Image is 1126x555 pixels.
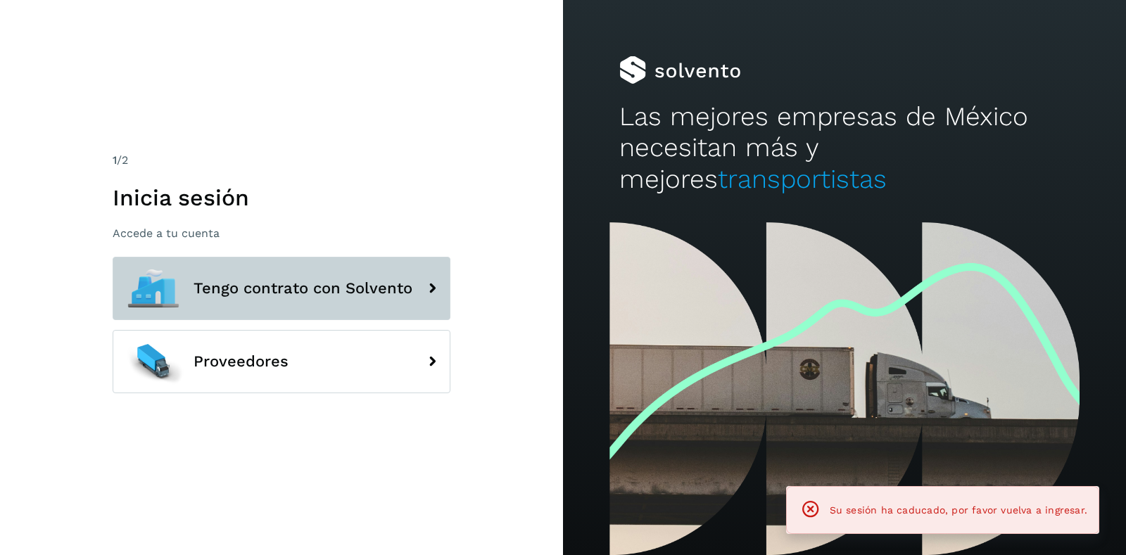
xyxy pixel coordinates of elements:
[113,227,450,240] p: Accede a tu cuenta
[194,280,412,297] span: Tengo contrato con Solvento
[113,330,450,393] button: Proveedores
[113,152,450,169] div: /2
[830,504,1087,516] span: Su sesión ha caducado, por favor vuelva a ingresar.
[194,353,289,370] span: Proveedores
[113,153,117,167] span: 1
[718,164,887,194] span: transportistas
[113,257,450,320] button: Tengo contrato con Solvento
[113,184,450,211] h1: Inicia sesión
[619,101,1070,195] h2: Las mejores empresas de México necesitan más y mejores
